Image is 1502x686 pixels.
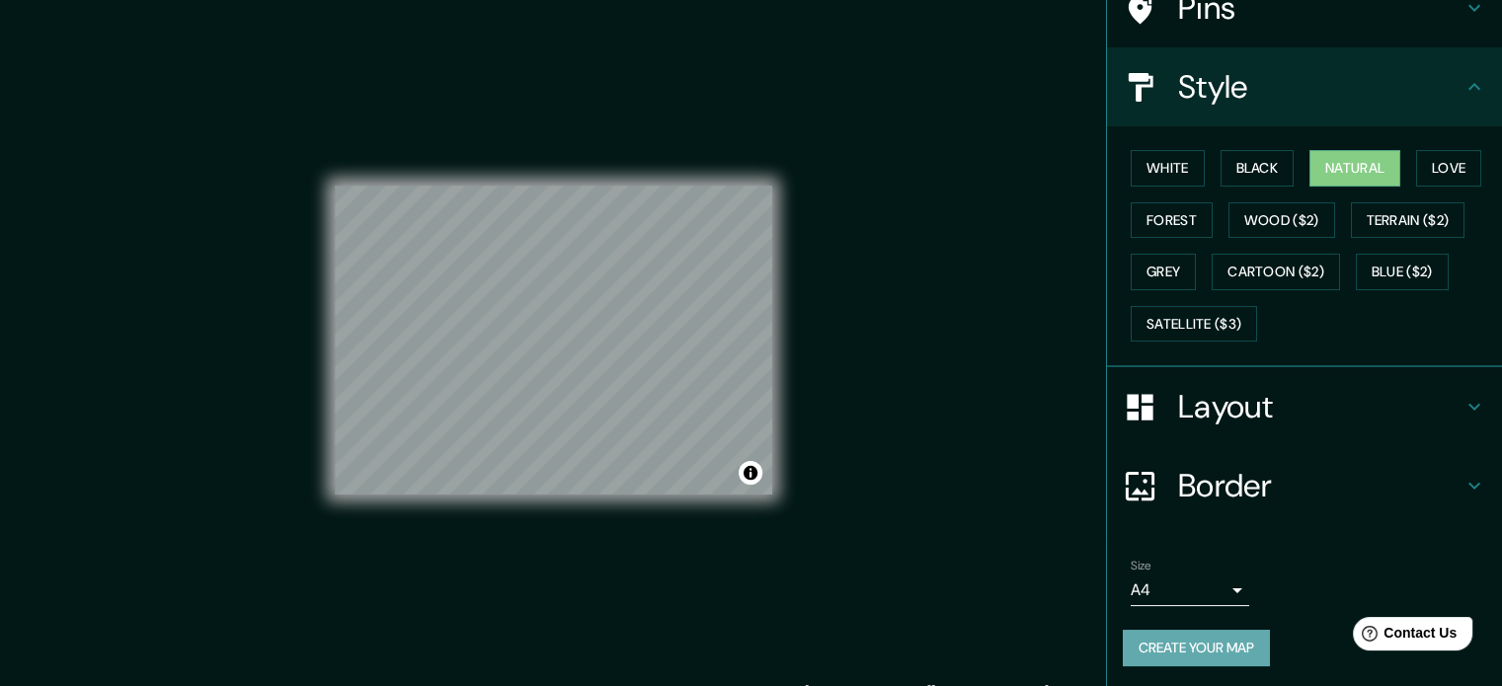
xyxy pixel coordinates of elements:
button: Grey [1131,254,1196,290]
label: Size [1131,558,1151,574]
button: Satellite ($3) [1131,306,1257,343]
div: Style [1107,47,1502,126]
div: Layout [1107,367,1502,446]
button: Natural [1309,150,1400,187]
h4: Border [1178,466,1462,505]
button: Love [1416,150,1481,187]
button: Create your map [1123,630,1270,666]
button: Wood ($2) [1228,202,1335,239]
canvas: Map [335,186,772,495]
h4: Layout [1178,387,1462,426]
button: Forest [1131,202,1213,239]
button: Black [1221,150,1295,187]
div: A4 [1131,574,1249,606]
button: Cartoon ($2) [1212,254,1340,290]
h4: Style [1178,67,1462,107]
button: Terrain ($2) [1351,202,1465,239]
button: Blue ($2) [1356,254,1449,290]
button: Toggle attribution [739,461,762,485]
div: Border [1107,446,1502,525]
iframe: Help widget launcher [1326,609,1480,664]
button: White [1131,150,1205,187]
